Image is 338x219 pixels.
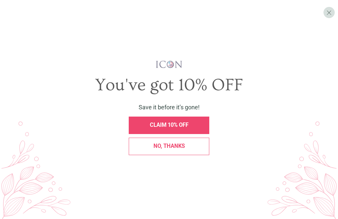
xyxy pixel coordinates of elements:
[153,143,185,149] span: No, thanks
[326,9,332,16] span: X
[150,122,188,128] span: CLAIM 10% OFF
[95,75,243,95] span: You've got 10% OFF
[155,60,183,68] img: iconwallstickersl_1754656298800.png
[139,104,200,111] span: Save it before it’s gone!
